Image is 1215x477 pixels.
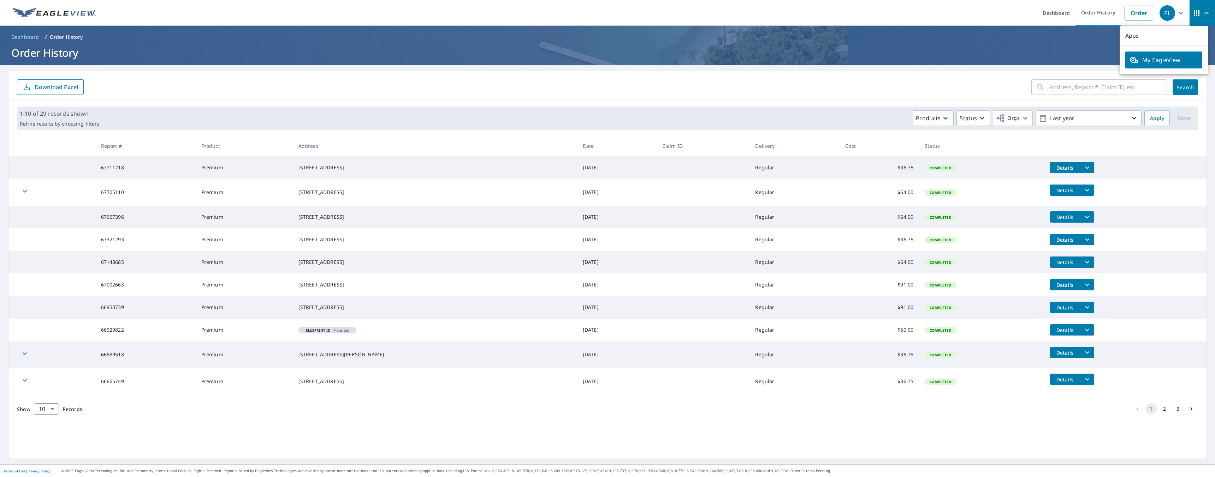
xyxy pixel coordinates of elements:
span: Orgs [996,114,1020,123]
button: detailsBtn-66665749 [1050,374,1080,385]
td: 66953739 [95,296,196,319]
a: Dashboard [8,31,42,43]
td: Premium [196,273,293,296]
td: 67321293 [95,228,196,251]
span: Details [1054,349,1075,356]
td: [DATE] [577,251,657,273]
td: 66929822 [95,319,196,341]
span: Completed [925,305,955,310]
td: Premium [196,296,293,319]
button: detailsBtn-67705110 [1050,185,1080,196]
td: Premium [196,368,293,395]
td: 67002663 [95,273,196,296]
div: [STREET_ADDRESS] [298,189,571,196]
td: [DATE] [577,319,657,341]
td: Regular [749,156,840,179]
p: © 2025 Eagle View Technologies, Inc. and Pictometry International Corp. All Rights Reserved. Repo... [61,468,1211,473]
span: Completed [925,328,955,333]
button: Apply [1144,110,1170,126]
td: [DATE] [577,368,657,395]
td: Regular [749,228,840,251]
td: $91.00 [840,273,919,296]
div: [STREET_ADDRESS] [298,378,571,385]
td: $36.75 [840,368,919,395]
th: Cost [840,135,919,156]
button: Products [913,110,954,126]
span: Completed [925,237,955,242]
th: Report # [95,135,196,156]
button: detailsBtn-66929822 [1050,324,1080,336]
div: PL [1160,5,1175,21]
p: | [4,469,51,473]
td: [DATE] [577,273,657,296]
button: detailsBtn-66689518 [1050,347,1080,358]
span: Details [1054,214,1075,221]
button: detailsBtn-67321293 [1050,234,1080,245]
span: Search [1178,84,1192,91]
td: 67667396 [95,206,196,228]
input: Address, Report #, Claim ID, etc. [1050,77,1167,97]
td: Regular [749,368,840,395]
button: filesDropdownBtn-67711218 [1080,162,1094,173]
span: Details [1054,304,1075,311]
td: $60.00 [840,319,919,341]
td: Regular [749,251,840,273]
span: Details [1054,164,1075,171]
td: $64.00 [840,206,919,228]
div: [STREET_ADDRESS] [298,281,571,288]
button: detailsBtn-67143685 [1050,256,1080,268]
td: Regular [749,273,840,296]
button: Orgs [993,110,1033,126]
span: Plans bid [301,328,354,332]
button: filesDropdownBtn-67321293 [1080,234,1094,245]
span: Details [1054,259,1075,266]
button: filesDropdownBtn-66689518 [1080,347,1094,358]
td: 66689518 [95,341,196,368]
em: Blueprint ID [306,328,331,332]
td: $91.00 [840,296,919,319]
td: [DATE] [577,296,657,319]
button: page 1 [1145,403,1157,415]
td: 67705110 [95,179,196,206]
li: / [45,33,47,41]
button: Go to page 3 [1172,403,1184,415]
td: Premium [196,341,293,368]
span: Details [1054,236,1075,243]
span: Records [63,406,82,412]
div: [STREET_ADDRESS][PERSON_NAME] [298,351,571,358]
div: Show 10 records [34,403,59,415]
button: filesDropdownBtn-67002663 [1080,279,1094,290]
p: Products [916,114,941,122]
span: Completed [925,165,955,170]
h1: Order History [8,46,1207,60]
div: [STREET_ADDRESS] [298,304,571,311]
span: Dashboard [11,34,39,41]
button: Search [1173,79,1198,95]
span: My EagleView [1130,56,1198,64]
p: Status [960,114,977,122]
td: Regular [749,179,840,206]
button: Status [956,110,990,126]
a: Terms of Use [4,469,25,473]
div: [STREET_ADDRESS] [298,259,571,266]
p: Order History [50,34,83,41]
td: Premium [196,206,293,228]
td: $36.75 [840,341,919,368]
p: Last year [1047,112,1130,125]
th: Product [196,135,293,156]
img: EV Logo [13,8,96,18]
td: 67711218 [95,156,196,179]
div: [STREET_ADDRESS] [298,164,571,171]
span: Details [1054,282,1075,288]
span: Apply [1150,114,1164,123]
span: Completed [925,190,955,195]
span: Show [17,406,30,412]
span: Completed [925,283,955,288]
button: Last year [1036,110,1142,126]
td: Premium [196,156,293,179]
button: detailsBtn-66953739 [1050,302,1080,313]
button: Go to next page [1186,403,1197,415]
td: 66665749 [95,368,196,395]
span: Completed [925,379,955,384]
th: Date [577,135,657,156]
